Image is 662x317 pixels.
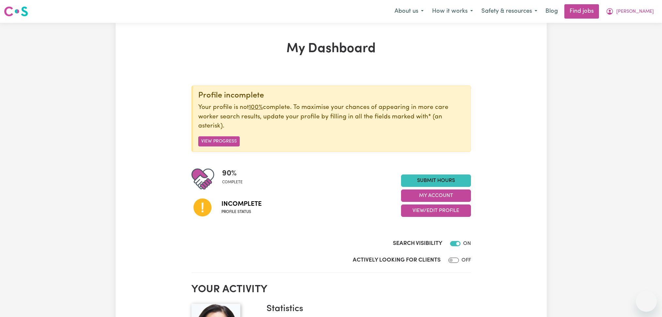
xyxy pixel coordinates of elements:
a: Blog [541,4,562,19]
h3: Statistics [266,304,466,315]
a: Find jobs [564,4,599,19]
label: Actively Looking for Clients [353,256,441,264]
p: Your profile is not complete. To maximise your chances of appearing in more care worker search re... [198,103,465,131]
button: About us [390,5,428,18]
span: 90 % [222,168,243,179]
button: My Account [401,189,471,202]
img: Careseekers logo [4,6,28,17]
button: Safety & resources [477,5,541,18]
span: OFF [461,258,471,263]
span: [PERSON_NAME] [616,8,654,15]
h2: Your activity [191,283,471,296]
span: ON [463,241,471,246]
button: View/Edit Profile [401,204,471,217]
div: Profile completeness: 90% [222,168,248,190]
iframe: Button to launch messaging window [636,291,657,312]
a: Careseekers logo [4,4,28,19]
h1: My Dashboard [191,41,471,57]
u: 100% [249,104,263,111]
button: My Account [602,5,658,18]
a: Submit Hours [401,174,471,187]
span: Profile status [221,209,262,215]
button: View Progress [198,136,240,146]
div: Profile incomplete [198,91,465,100]
span: Incomplete [221,199,262,209]
label: Search Visibility [393,239,442,248]
span: complete [222,179,243,185]
button: How it works [428,5,477,18]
